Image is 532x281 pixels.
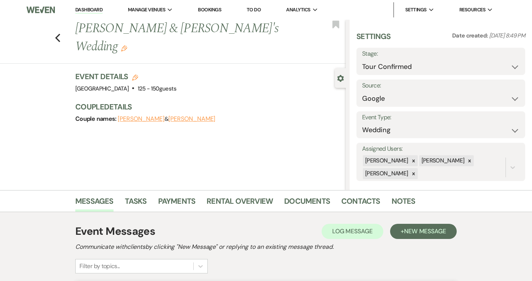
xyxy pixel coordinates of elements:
[363,155,409,166] div: [PERSON_NAME]
[322,224,383,239] button: Log Message
[118,115,215,123] span: &
[419,155,466,166] div: [PERSON_NAME]
[158,195,196,212] a: Payments
[362,80,520,91] label: Source:
[168,116,215,122] button: [PERSON_NAME]
[138,85,176,92] span: 125 - 150 guests
[489,32,525,39] span: [DATE] 8:49 PM
[198,6,221,13] a: Bookings
[121,45,127,52] button: Edit
[75,6,103,14] a: Dashboard
[247,6,261,13] a: To Do
[337,74,344,81] button: Close lead details
[75,223,155,239] h1: Event Messages
[75,115,118,123] span: Couple names:
[459,6,485,14] span: Resources
[390,224,457,239] button: +New Message
[75,242,457,251] h2: Communicate with clients by clicking "New Message" or replying to an existing message thread.
[128,6,165,14] span: Manage Venues
[405,6,427,14] span: Settings
[75,85,129,92] span: [GEOGRAPHIC_DATA]
[125,195,147,212] a: Tasks
[75,20,289,56] h1: [PERSON_NAME] & [PERSON_NAME]'s Wedding
[356,31,391,48] h3: Settings
[75,195,114,212] a: Messages
[362,48,520,59] label: Stage:
[362,144,520,155] label: Assigned Users:
[363,168,409,179] div: [PERSON_NAME]
[75,71,176,82] h3: Event Details
[392,195,415,212] a: Notes
[362,112,520,123] label: Event Type:
[286,6,310,14] span: Analytics
[284,195,330,212] a: Documents
[75,101,338,112] h3: Couple Details
[118,116,165,122] button: [PERSON_NAME]
[79,262,120,271] div: Filter by topics...
[341,195,380,212] a: Contacts
[404,227,446,235] span: New Message
[26,2,55,18] img: Weven Logo
[452,32,489,39] span: Date created:
[332,227,373,235] span: Log Message
[207,195,273,212] a: Rental Overview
